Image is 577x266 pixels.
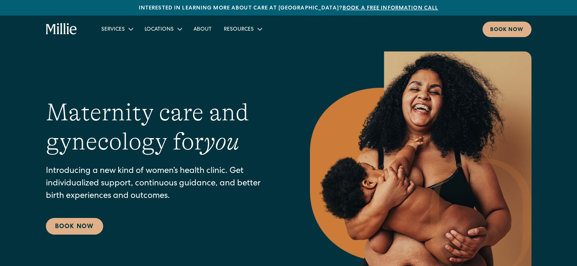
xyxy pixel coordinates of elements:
div: Locations [138,23,187,35]
div: Resources [218,23,267,35]
div: Locations [145,26,174,34]
h1: Maternity care and gynecology for [46,98,280,156]
em: you [204,128,239,155]
a: Book a free information call [343,6,438,11]
div: Services [101,26,125,34]
a: Book Now [46,218,103,235]
a: Book now [483,22,531,37]
div: Resources [224,26,254,34]
a: home [46,23,77,35]
a: About [187,23,218,35]
p: Introducing a new kind of women’s health clinic. Get individualized support, continuous guidance,... [46,165,280,203]
div: Book now [490,26,524,34]
div: Services [95,23,138,35]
